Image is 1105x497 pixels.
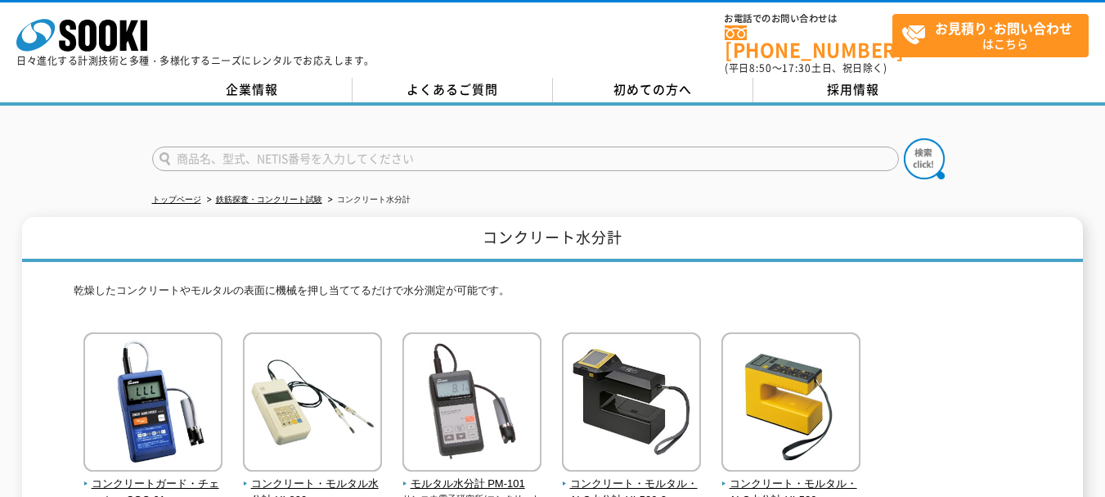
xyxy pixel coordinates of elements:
[402,460,542,493] a: モルタル水分計 PM-101
[721,332,860,476] img: コンクリート・モルタル・ALC水分計 HI-520
[725,14,892,24] span: お電話でのお問い合わせは
[725,61,887,75] span: (平日 ～ 土日、祝日除く)
[749,61,772,75] span: 8:50
[613,80,692,98] span: 初めての方へ
[22,217,1083,262] h1: コンクリート水分計
[782,61,811,75] span: 17:30
[325,192,411,209] li: コンクリート水分計
[74,282,1031,308] p: 乾燥したコンクリートやモルタルの表面に機械を押し当ててるだけで水分測定が可能です。
[152,78,353,102] a: 企業情報
[402,332,541,476] img: モルタル水分計 PM-101
[725,25,892,59] a: [PHONE_NUMBER]
[892,14,1089,57] a: お見積り･お問い合わせはこちら
[553,78,753,102] a: 初めての方へ
[753,78,954,102] a: 採用情報
[152,147,899,171] input: 商品名、型式、NETIS番号を入力してください
[901,15,1088,56] span: はこちら
[402,476,542,493] span: モルタル水分計 PM-101
[83,332,222,476] img: コンクリートガード・チェッカー CGC-01
[16,56,375,66] p: 日々進化する計測技術と多種・多様化するニーズにレンタルでお応えします。
[935,18,1072,38] strong: お見積り･お問い合わせ
[562,332,701,476] img: コンクリート・モルタル・ALC水分計 HI-520-2
[216,195,322,204] a: 鉄筋探査・コンクリート試験
[353,78,553,102] a: よくあるご質問
[904,138,945,179] img: btn_search.png
[152,195,201,204] a: トップページ
[243,332,382,476] img: コンクリート・モルタル水分計 HI-800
